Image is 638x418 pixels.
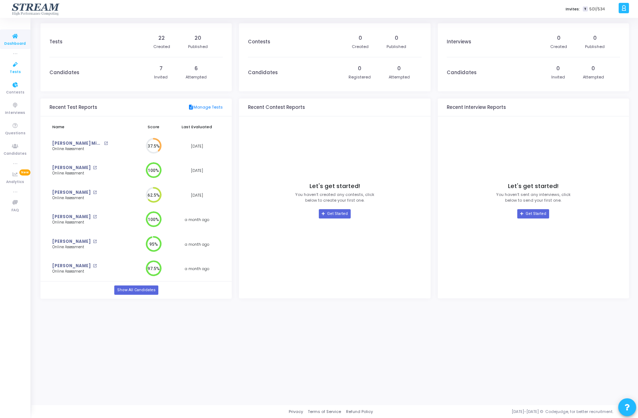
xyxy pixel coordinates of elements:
h3: Interviews [447,39,471,45]
th: Score [136,120,171,134]
span: 501/534 [589,6,605,12]
td: [DATE] [171,134,223,159]
div: Registered [349,74,371,80]
div: 0 [557,34,561,42]
a: [PERSON_NAME] Micadei Bueno [52,140,102,146]
span: Analytics [6,179,24,185]
a: [PERSON_NAME] [52,189,91,196]
div: 7 [159,65,163,72]
mat-icon: open_in_new [93,191,97,194]
h4: Let's get started! [508,183,558,190]
div: Online Assessment [52,269,108,274]
mat-icon: open_in_new [93,166,97,170]
span: Dashboard [5,41,26,47]
div: 20 [195,34,201,42]
div: Attempted [389,74,410,80]
mat-icon: open_in_new [93,215,97,219]
span: Candidates [4,151,27,157]
a: [PERSON_NAME] [52,214,91,220]
mat-icon: open_in_new [93,240,97,244]
div: Online Assessment [52,245,108,250]
td: [DATE] [171,183,223,208]
td: [DATE] [171,158,223,183]
span: Contests [6,90,24,96]
h3: Contests [248,39,270,45]
span: Interviews [5,110,25,116]
a: Refund Policy [346,409,373,415]
p: You haven’t sent any interviews, click below to send your first one. [496,192,571,203]
a: Privacy [289,409,303,415]
img: logo [11,2,61,16]
a: Get Started [319,209,351,218]
td: a month ago [171,256,223,281]
span: T [583,6,587,12]
div: 6 [195,65,198,72]
div: Published [188,44,208,50]
span: Tests [10,69,21,75]
a: [PERSON_NAME] [52,239,91,245]
div: 0 [397,65,401,72]
div: Created [153,44,170,50]
div: 0 [593,34,597,42]
th: Last Evaluated [171,120,223,134]
h3: Candidates [248,70,278,76]
div: Published [585,44,605,50]
div: 0 [359,34,362,42]
div: Attempted [186,74,207,80]
h3: Candidates [49,70,79,76]
div: 0 [395,34,398,42]
h3: Recent Contest Reports [248,105,305,110]
div: 0 [358,65,361,72]
div: Published [387,44,406,50]
a: [PERSON_NAME] [52,263,91,269]
div: Created [352,44,369,50]
div: 0 [591,65,595,72]
a: Manage Tests [188,104,223,111]
mat-icon: open_in_new [93,264,97,268]
div: 0 [556,65,560,72]
div: [DATE]-[DATE] © Codejudge, for better recruitment. [373,409,629,415]
div: Online Assessment [52,171,108,176]
mat-icon: open_in_new [104,141,108,145]
a: Get Started [517,209,549,218]
div: Invited [154,74,168,80]
h3: Recent Test Reports [49,105,97,110]
mat-icon: description [188,104,193,111]
div: Attempted [583,74,604,80]
a: Show All Candidates [114,285,158,295]
label: Invites: [566,6,580,12]
div: 22 [158,34,165,42]
div: Online Assessment [52,196,108,201]
div: Online Assessment [52,146,108,152]
span: FAQ [11,207,19,213]
td: a month ago [171,232,223,257]
div: Invited [551,74,565,80]
h4: Let's get started! [310,183,360,190]
h3: Tests [49,39,62,45]
div: Created [550,44,567,50]
a: Terms of Service [308,409,341,415]
span: Questions [5,130,25,136]
td: a month ago [171,207,223,232]
span: New [19,169,30,176]
h3: Candidates [447,70,476,76]
a: [PERSON_NAME] [52,165,91,171]
th: Name [49,120,136,134]
div: Online Assessment [52,220,108,225]
p: You haven’t created any contests, click below to create your first one. [295,192,374,203]
h3: Recent Interview Reports [447,105,506,110]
